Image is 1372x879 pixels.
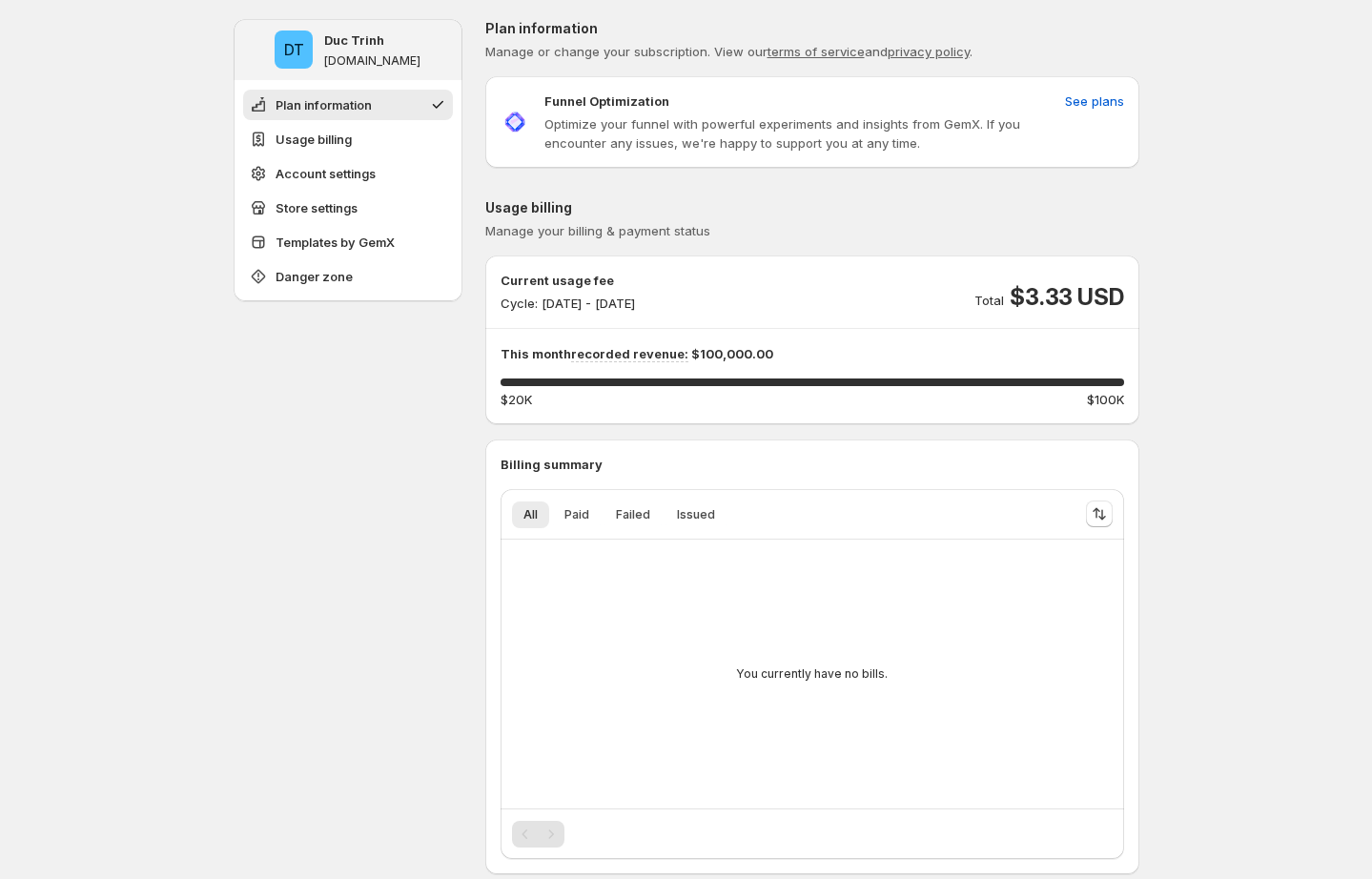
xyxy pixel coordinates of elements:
[485,19,1139,38] p: Plan information
[485,44,973,59] span: Manage or change your subscription. View our and .
[571,346,688,362] span: recorded revenue:
[243,193,453,223] button: Store settings
[324,31,384,50] p: Duc Trinh
[276,95,372,114] span: Plan information
[243,90,453,120] button: Plan information
[974,291,1004,310] p: Total
[544,92,669,111] p: Funnel Optimization
[276,130,352,149] span: Usage billing
[324,53,420,69] p: [DOMAIN_NAME]
[888,44,970,59] a: privacy policy
[501,108,529,136] img: Funnel Optimization
[501,344,1124,363] p: This month $100,000.00
[275,31,313,69] span: Duc Trinh
[276,164,376,183] span: Account settings
[485,198,1139,217] p: Usage billing
[276,198,358,217] span: Store settings
[243,124,453,154] button: Usage billing
[523,507,538,522] span: All
[276,233,395,252] span: Templates by GemX
[501,294,635,313] p: Cycle: [DATE] - [DATE]
[501,455,1124,474] p: Billing summary
[544,114,1057,153] p: Optimize your funnel with powerful experiments and insights from GemX. If you encounter any issue...
[768,44,865,59] a: terms of service
[564,507,589,522] span: Paid
[243,261,453,292] button: Danger zone
[501,271,635,290] p: Current usage fee
[677,507,715,522] span: Issued
[1065,92,1124,111] span: See plans
[276,267,353,286] span: Danger zone
[512,821,564,848] nav: Pagination
[485,223,710,238] span: Manage your billing & payment status
[1086,501,1113,527] button: Sort the results
[501,390,532,409] span: $20K
[616,507,650,522] span: Failed
[1054,86,1136,116] button: See plans
[1087,390,1124,409] span: $100K
[284,40,304,59] text: DT
[243,158,453,189] button: Account settings
[1010,282,1123,313] span: $3.33 USD
[243,227,453,257] button: Templates by GemX
[736,666,888,682] p: You currently have no bills.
